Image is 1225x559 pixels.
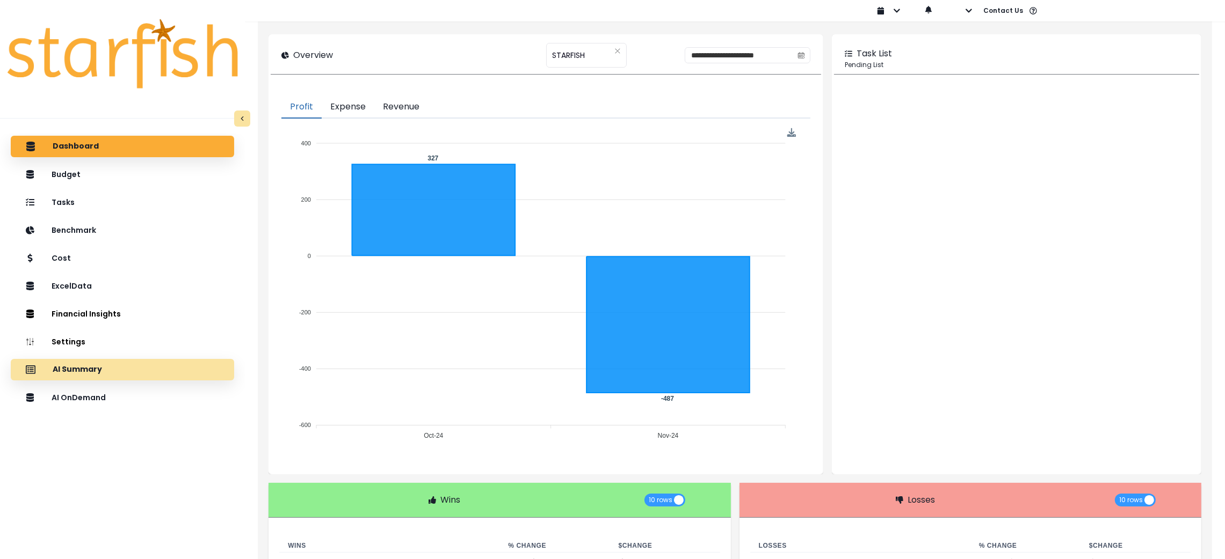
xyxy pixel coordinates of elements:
[293,49,333,62] p: Overview
[52,393,106,402] p: AI OnDemand
[857,47,892,60] p: Task List
[301,196,311,203] tspan: 200
[374,96,428,119] button: Revenue
[279,539,499,553] th: Wins
[53,365,102,374] p: AI Summary
[658,432,679,440] tspan: Nov-24
[52,198,75,207] p: Tasks
[1081,539,1191,553] th: $ Change
[299,309,311,315] tspan: -200
[440,494,460,506] p: Wins
[52,282,92,291] p: ExcelData
[52,254,71,263] p: Cost
[787,128,796,137] div: Menu
[1119,494,1143,506] span: 10 rows
[614,46,621,56] button: Clear
[614,48,621,54] svg: close
[11,275,234,297] button: ExcelData
[552,44,585,67] span: STARFISH
[908,494,935,506] p: Losses
[281,96,322,119] button: Profit
[610,539,720,553] th: $ Change
[299,365,311,372] tspan: -400
[787,128,796,137] img: Download Profit
[11,192,234,213] button: Tasks
[499,539,610,553] th: % Change
[322,96,374,119] button: Expense
[845,60,1188,70] p: Pending List
[11,387,234,408] button: AI OnDemand
[11,164,234,185] button: Budget
[308,253,311,259] tspan: 0
[11,331,234,352] button: Settings
[649,494,672,506] span: 10 rows
[11,247,234,269] button: Cost
[750,539,970,553] th: Losses
[52,226,96,235] p: Benchmark
[53,142,99,151] p: Dashboard
[52,170,81,179] p: Budget
[301,140,311,146] tspan: 400
[424,432,444,440] tspan: Oct-24
[11,219,234,241] button: Benchmark
[798,52,805,59] svg: calendar
[11,359,234,380] button: AI Summary
[299,422,311,428] tspan: -600
[11,136,234,157] button: Dashboard
[970,539,1081,553] th: % Change
[11,303,234,325] button: Financial Insights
